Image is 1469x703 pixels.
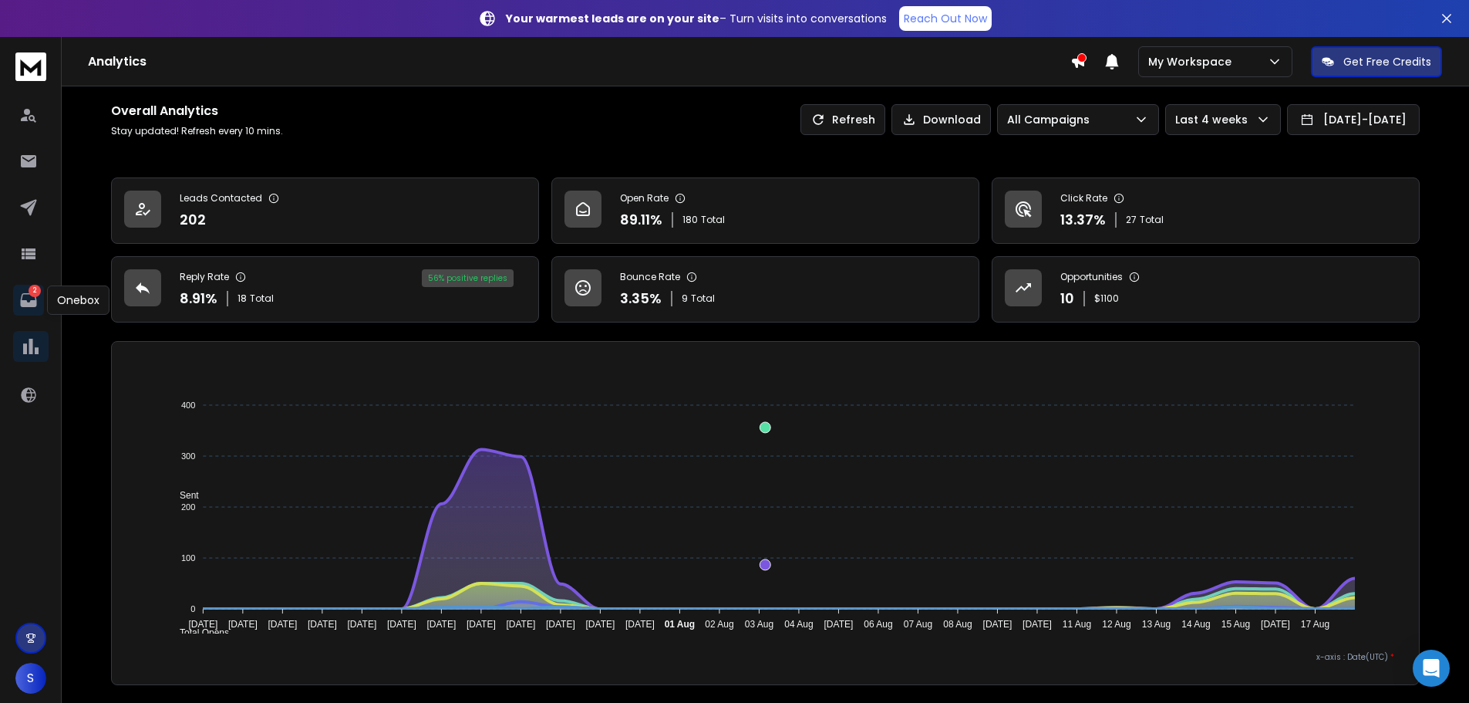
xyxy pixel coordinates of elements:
img: logo [15,52,46,81]
button: Download [891,104,991,135]
p: 202 [180,209,206,231]
a: Bounce Rate3.35%9Total [551,256,979,323]
p: Last 4 weeks [1175,112,1254,127]
span: 9 [682,292,688,305]
div: Open Intercom Messenger [1413,650,1450,687]
button: Refresh [800,104,885,135]
p: Opportunities [1060,271,1123,283]
tspan: 100 [181,553,195,563]
p: Get Free Credits [1343,54,1431,69]
tspan: [DATE] [1261,619,1290,630]
p: 13.37 % [1060,209,1106,231]
span: Total Opens [168,627,229,638]
p: 8.91 % [180,288,217,309]
p: 10 [1060,288,1074,309]
span: Total [250,292,274,305]
tspan: 0 [190,604,195,613]
tspan: 12 Aug [1102,619,1130,630]
tspan: 400 [181,401,195,410]
tspan: 04 Aug [784,619,813,630]
p: Open Rate [620,192,669,204]
a: Leads Contacted202 [111,177,539,244]
p: Bounce Rate [620,271,680,283]
tspan: 08 Aug [943,619,972,630]
strong: Your warmest leads are on your site [506,11,719,26]
a: Reach Out Now [899,6,992,31]
p: 89.11 % [620,209,662,231]
tspan: [DATE] [308,619,337,630]
p: x-axis : Date(UTC) [136,651,1394,663]
tspan: 11 Aug [1063,619,1091,630]
p: Download [923,112,981,127]
p: My Workspace [1148,54,1238,69]
h1: Analytics [88,52,1070,71]
tspan: [DATE] [1023,619,1052,630]
tspan: [DATE] [506,619,535,630]
span: Total [1140,214,1164,226]
p: $ 1100 [1094,292,1119,305]
tspan: 07 Aug [904,619,932,630]
tspan: 02 Aug [705,619,733,630]
tspan: 17 Aug [1301,619,1329,630]
button: [DATE]-[DATE] [1287,104,1420,135]
tspan: 13 Aug [1142,619,1171,630]
tspan: 03 Aug [745,619,773,630]
p: Reply Rate [180,271,229,283]
a: 2 [13,285,44,316]
span: 27 [1126,214,1137,226]
div: Onebox [47,286,110,315]
span: Total [691,292,715,305]
tspan: [DATE] [546,619,575,630]
h1: Overall Analytics [111,102,283,120]
p: – Turn visits into conversations [506,11,887,26]
div: 56 % positive replies [422,269,514,287]
p: Leads Contacted [180,192,262,204]
tspan: 06 Aug [864,619,892,630]
span: Sent [168,490,199,501]
span: 18 [238,292,247,305]
tspan: [DATE] [983,619,1012,630]
tspan: [DATE] [387,619,416,630]
p: Refresh [832,112,875,127]
tspan: 200 [181,502,195,512]
p: All Campaigns [1007,112,1096,127]
tspan: [DATE] [824,619,854,630]
tspan: [DATE] [585,619,615,630]
tspan: [DATE] [188,619,217,630]
a: Opportunities10$1100 [992,256,1420,323]
p: Stay updated! Refresh every 10 mins. [111,125,283,137]
span: 180 [682,214,698,226]
tspan: 300 [181,451,195,461]
a: Open Rate89.11%180Total [551,177,979,244]
p: Reach Out Now [904,11,987,26]
tspan: [DATE] [426,619,456,630]
tspan: [DATE] [625,619,655,630]
tspan: 01 Aug [665,619,696,630]
span: Total [701,214,725,226]
tspan: 15 Aug [1221,619,1250,630]
button: S [15,663,46,694]
tspan: [DATE] [228,619,258,630]
tspan: 14 Aug [1181,619,1210,630]
p: Click Rate [1060,192,1107,204]
p: 3.35 % [620,288,662,309]
a: Reply Rate8.91%18Total56% positive replies [111,256,539,323]
p: 2 [29,285,41,297]
tspan: [DATE] [347,619,376,630]
tspan: [DATE] [467,619,496,630]
a: Click Rate13.37%27Total [992,177,1420,244]
button: Get Free Credits [1311,46,1442,77]
tspan: [DATE] [268,619,297,630]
